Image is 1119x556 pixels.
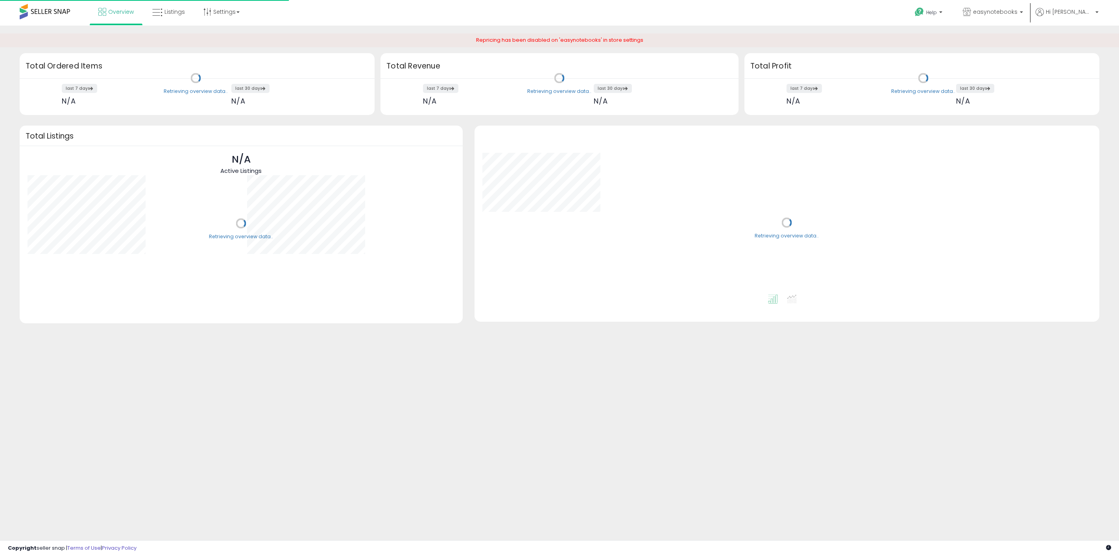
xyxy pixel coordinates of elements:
[164,88,228,95] div: Retrieving overview data..
[1036,8,1099,26] a: Hi [PERSON_NAME]
[891,88,955,95] div: Retrieving overview data..
[973,8,1017,16] span: easynotebooks
[1046,8,1093,16] span: Hi [PERSON_NAME]
[926,9,937,16] span: Help
[755,232,819,239] div: Retrieving overview data..
[527,88,591,95] div: Retrieving overview data..
[914,7,924,17] i: Get Help
[209,233,273,240] div: Retrieving overview data..
[164,8,185,16] span: Listings
[108,8,134,16] span: Overview
[908,1,950,26] a: Help
[476,36,643,44] span: Repricing has been disabled on 'easynotebooks' in store settings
